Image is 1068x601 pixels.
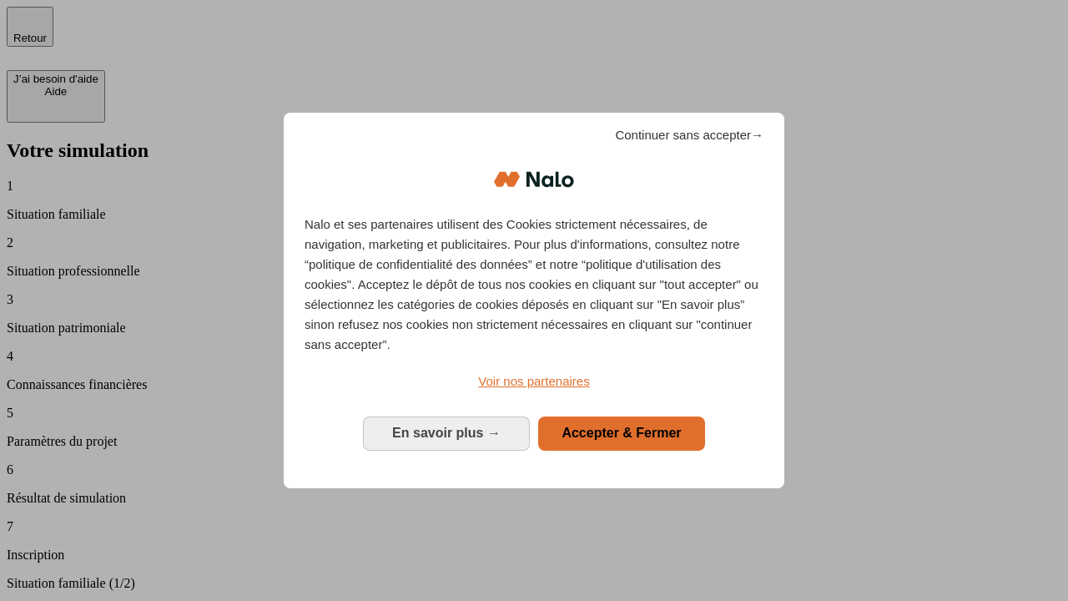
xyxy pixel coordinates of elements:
div: Bienvenue chez Nalo Gestion du consentement [284,113,784,487]
span: En savoir plus → [392,426,501,440]
span: Voir nos partenaires [478,374,589,388]
span: Continuer sans accepter→ [615,125,763,145]
button: Accepter & Fermer: Accepter notre traitement des données et fermer [538,417,705,450]
img: Logo [494,154,574,205]
p: Nalo et ses partenaires utilisent des Cookies strictement nécessaires, de navigation, marketing e... [305,215,763,355]
a: Voir nos partenaires [305,371,763,391]
button: En savoir plus: Configurer vos consentements [363,417,530,450]
span: Accepter & Fermer [562,426,681,440]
